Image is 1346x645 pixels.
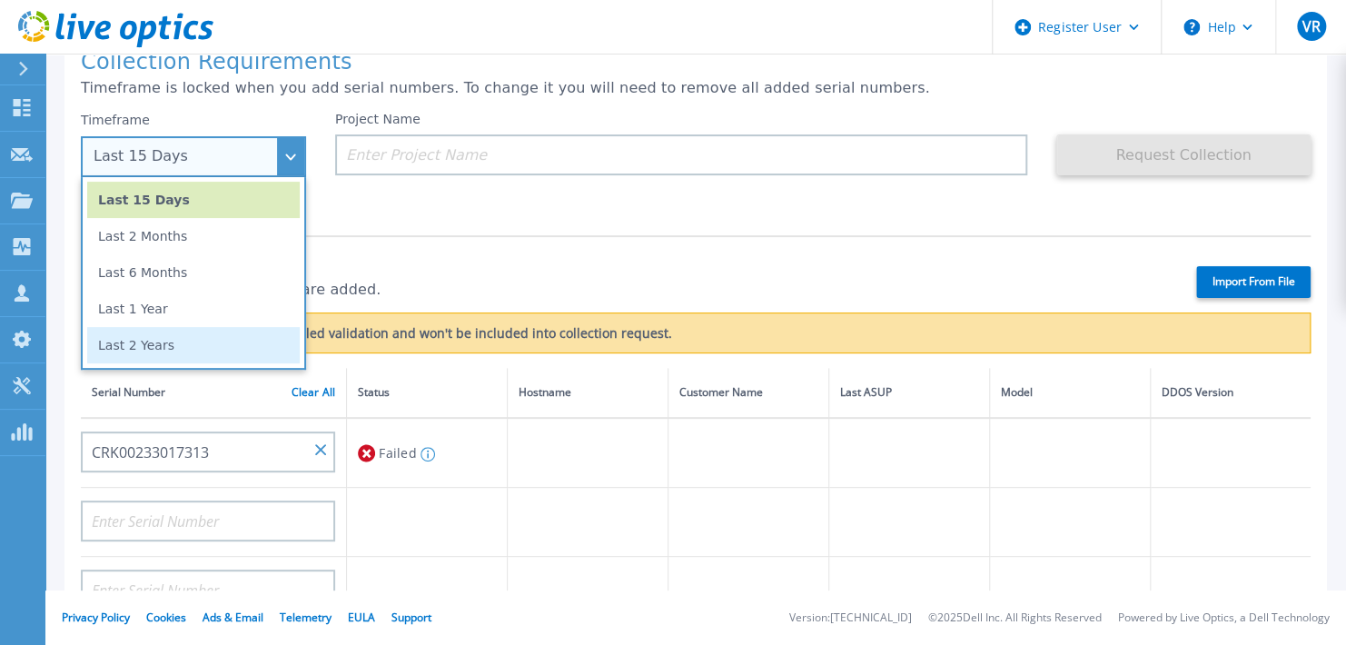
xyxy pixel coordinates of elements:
[81,80,1311,96] p: Timeframe is locked when you add serial numbers. To change it you will need to remove all added s...
[358,436,496,470] div: Failed
[81,113,150,127] label: Timeframe
[203,610,263,625] a: Ads & Email
[335,134,1027,175] input: Enter Project Name
[81,251,1164,276] h1: Serial Numbers
[347,368,508,418] th: Status
[668,368,828,418] th: Customer Name
[81,432,335,472] input: Enter Serial Number
[87,182,300,218] li: Last 15 Days
[789,612,912,624] li: Version: [TECHNICAL_ID]
[87,218,300,254] li: Last 2 Months
[391,610,431,625] a: Support
[989,368,1150,418] th: Model
[81,570,335,610] input: Enter Serial Number
[81,282,1164,298] p: 1 of 20 (max) serial numbers are added.
[280,610,332,625] a: Telemetry
[87,254,300,291] li: Last 6 Months
[1150,368,1311,418] th: DDOS Version
[1301,19,1320,34] span: VR
[114,326,672,341] label: Some serial numbers have failed validation and won't be included into collection request.
[146,610,186,625] a: Cookies
[81,501,335,541] input: Enter Serial Number
[62,610,130,625] a: Privacy Policy
[928,612,1102,624] li: © 2025 Dell Inc. All Rights Reserved
[92,382,335,402] div: Serial Number
[94,148,273,164] div: Last 15 Days
[1056,134,1311,175] button: Request Collection
[348,610,375,625] a: EULA
[1196,266,1311,298] label: Import From File
[87,291,300,327] li: Last 1 Year
[828,368,989,418] th: Last ASUP
[507,368,668,418] th: Hostname
[1118,612,1330,624] li: Powered by Live Optics, a Dell Technology
[292,386,335,399] a: Clear All
[81,50,1311,75] h1: Collection Requirements
[87,327,300,363] li: Last 2 Years
[335,113,421,125] label: Project Name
